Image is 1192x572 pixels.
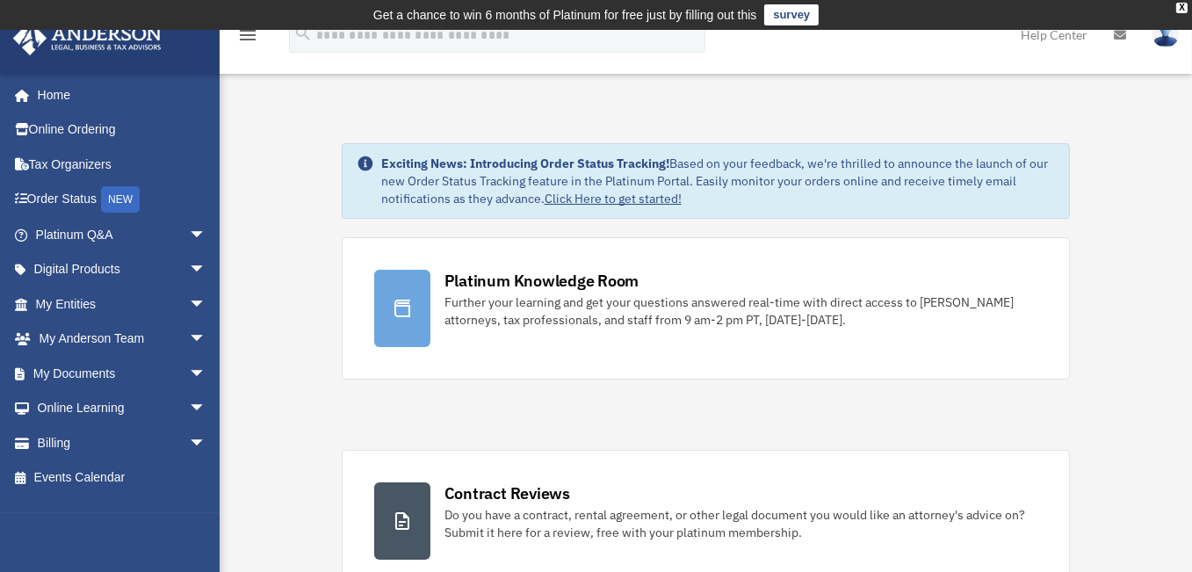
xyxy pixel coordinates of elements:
[189,286,224,322] span: arrow_drop_down
[12,356,233,391] a: My Documentsarrow_drop_down
[764,4,819,25] a: survey
[189,322,224,358] span: arrow_drop_down
[189,356,224,392] span: arrow_drop_down
[381,155,1056,207] div: Based on your feedback, we're thrilled to announce the launch of our new Order Status Tracking fe...
[444,293,1038,329] div: Further your learning and get your questions answered real-time with direct access to [PERSON_NAM...
[12,391,233,426] a: Online Learningarrow_drop_down
[444,270,639,292] div: Platinum Knowledge Room
[12,112,233,148] a: Online Ordering
[101,186,140,213] div: NEW
[381,156,669,171] strong: Exciting News: Introducing Order Status Tracking!
[1176,3,1188,13] div: close
[12,460,233,496] a: Events Calendar
[12,286,233,322] a: My Entitiesarrow_drop_down
[12,425,233,460] a: Billingarrow_drop_down
[444,506,1038,541] div: Do you have a contract, rental agreement, or other legal document you would like an attorney's ad...
[12,252,233,287] a: Digital Productsarrow_drop_down
[444,482,570,504] div: Contract Reviews
[189,425,224,461] span: arrow_drop_down
[12,217,233,252] a: Platinum Q&Aarrow_drop_down
[189,217,224,253] span: arrow_drop_down
[237,25,258,46] i: menu
[237,31,258,46] a: menu
[189,252,224,288] span: arrow_drop_down
[1152,22,1179,47] img: User Pic
[12,147,233,182] a: Tax Organizers
[12,322,233,357] a: My Anderson Teamarrow_drop_down
[8,21,167,55] img: Anderson Advisors Platinum Portal
[12,182,233,218] a: Order StatusNEW
[12,77,224,112] a: Home
[373,4,757,25] div: Get a chance to win 6 months of Platinum for free just by filling out this
[342,237,1071,380] a: Platinum Knowledge Room Further your learning and get your questions answered real-time with dire...
[293,24,313,43] i: search
[545,191,682,206] a: Click Here to get started!
[189,391,224,427] span: arrow_drop_down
